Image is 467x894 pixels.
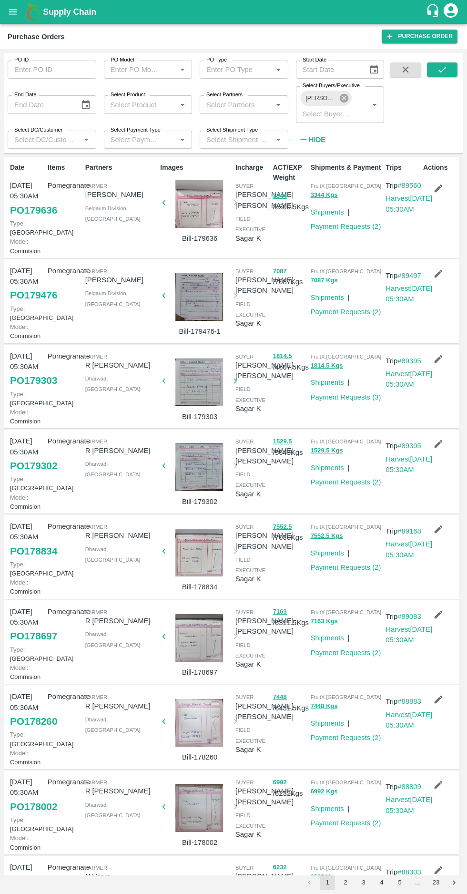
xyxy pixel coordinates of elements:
span: FruitX [GEOGRAPHIC_DATA] [311,524,382,530]
button: Open [176,63,189,76]
span: FruitX [GEOGRAPHIC_DATA] [311,268,382,274]
span: Farmer [85,439,107,444]
a: Shipments [311,549,344,557]
p: [PERSON_NAME] [PERSON_NAME] [235,616,294,637]
div: customer-support [426,3,442,21]
p: Commision [10,493,44,511]
span: Type: [10,390,25,398]
button: 3344 Kgs [311,190,338,201]
p: R [PERSON_NAME] [85,445,157,456]
span: FruitX [GEOGRAPHIC_DATA] [311,694,382,700]
p: Bill-178260 [168,752,232,762]
span: buyer [235,524,254,530]
p: Trip [386,526,432,536]
a: Harvest[DATE] 05:30AM [386,626,432,644]
p: [DATE] 05:30AM [10,606,44,628]
p: Commision [10,578,44,596]
div: | [344,288,350,303]
a: Purchase Order [382,30,457,43]
p: Trips [386,163,419,173]
span: Farmer [85,609,107,615]
a: Payment Requests (2) [311,564,381,571]
a: Payment Requests (2) [311,819,381,827]
span: Dharwad , [GEOGRAPHIC_DATA] [85,376,141,392]
button: Hide [296,132,328,148]
p: / 7087 Kgs [273,266,307,288]
span: field executive [235,642,265,658]
label: Select Payment Type [111,126,161,134]
a: Harvest[DATE] 05:30AM [386,285,432,303]
p: [DATE] 05:30AM [10,777,44,798]
span: Farmer [85,780,107,785]
button: Go to next page [447,875,462,890]
span: buyer [235,609,254,615]
p: / 7030 Kgs [273,521,307,543]
span: Dharwad , [GEOGRAPHIC_DATA] [85,802,141,818]
a: #89497 [397,272,421,279]
b: Supply Chain [43,7,96,17]
span: Farmer [85,268,107,274]
p: Commision [10,833,44,852]
a: #89395 [397,357,421,365]
span: FruitX [GEOGRAPHIC_DATA] [311,609,382,615]
span: Type: [10,305,25,312]
input: Select Shipment Type [203,134,270,146]
p: Bill-178002 [168,837,232,848]
span: Model: [10,750,28,757]
button: Open [368,99,381,111]
a: Shipments [311,464,344,472]
a: Harvest[DATE] 05:30AM [386,370,432,388]
strong: Hide [309,136,325,144]
p: [GEOGRAPHIC_DATA] [10,390,44,408]
p: Partners [85,163,157,173]
span: FruitX [GEOGRAPHIC_DATA] [311,183,382,189]
label: Start Date [303,56,326,64]
input: Start Date [296,61,361,79]
span: Type: [10,646,25,653]
button: 3344 [273,191,287,202]
a: #88809 [397,783,421,791]
p: Bill-179303 [168,411,232,422]
p: Sagar K [235,829,269,840]
a: Shipments [311,294,344,301]
p: [PERSON_NAME] [85,189,157,200]
a: Harvest[DATE] 05:30AM [386,540,432,558]
label: Select Shipment Type [206,126,258,134]
p: / 6232 Kgs [273,777,307,799]
p: Sagar K [235,744,269,755]
button: Open [80,134,92,146]
p: [GEOGRAPHIC_DATA] [10,219,44,237]
a: #88303 [397,868,421,876]
div: | [344,714,350,729]
label: PO Type [206,56,227,64]
div: | [344,203,350,217]
p: Trip [386,696,432,707]
a: PO178002 [10,798,57,815]
p: Bill-179476-1 [168,326,232,337]
span: field executive [235,727,265,743]
button: Choose date [77,96,95,114]
p: Trip [386,356,432,366]
p: Trip [386,611,432,622]
span: Farmer [85,694,107,700]
p: Pomegranate [48,180,81,191]
p: Shipments & Payment [311,163,382,173]
p: / 4607.5 Kgs [273,351,307,373]
span: Farmer [85,865,107,871]
button: 7552.5 [273,522,292,533]
button: Go to page 4 [374,875,389,890]
button: 7448 Kgs [311,701,338,712]
div: | [344,544,350,558]
span: field executive [235,472,265,488]
p: Commision [10,237,44,255]
span: Model: [10,238,28,245]
a: PO179476 [10,287,57,304]
p: [GEOGRAPHIC_DATA] [10,304,44,322]
a: Shipments [311,208,344,216]
label: PO Model [111,56,134,64]
a: PO178834 [10,543,57,560]
p: Items [48,163,81,173]
p: N Veera [PERSON_NAME] [85,871,157,893]
span: field executive [235,386,265,402]
span: Belgaum Division , [GEOGRAPHIC_DATA] [85,206,141,222]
